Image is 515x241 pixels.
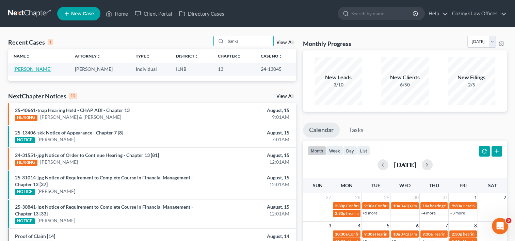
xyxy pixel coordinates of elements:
[146,54,150,59] i: unfold_more
[375,203,453,208] span: Confirmation Hearing for [PERSON_NAME]
[15,137,35,143] div: NOTICE
[212,63,255,75] td: 13
[40,114,121,120] a: [PERSON_NAME] & [PERSON_NAME]
[328,222,332,230] span: 3
[399,182,411,188] span: Wed
[357,222,361,230] span: 4
[449,7,506,20] a: Cozmyk Law Offices
[48,39,53,45] div: 1
[203,107,289,114] div: August, 15
[226,36,273,46] input: Search by name...
[15,233,55,239] a: Proof of Claim [14]
[393,203,400,208] span: 10a
[71,11,94,16] span: New Case
[444,222,448,230] span: 7
[203,129,289,136] div: August, 15
[15,107,130,113] a: 25-40661-tnap Hearing Held - CHAP ADI - Chapter 13
[351,7,414,20] input: Search by name...
[488,182,497,188] span: Sat
[15,175,193,187] a: 25-31014-jpg Notice of Requirement to Complete Course in Financial Management - Chapter 13 [37]
[343,146,357,155] button: day
[430,203,482,208] span: hearing for [PERSON_NAME]
[15,152,159,158] a: 24-31551-jpg Notice of Order to Continue Hearing - Chapter 13 [81]
[8,92,77,100] div: NextChapter Notices
[473,222,478,230] span: 8
[415,222,419,230] span: 6
[393,231,400,237] span: 10a
[203,114,289,120] div: 9:01AM
[15,160,37,166] div: HEARING
[448,74,495,81] div: New Filings
[364,203,374,208] span: 9:30a
[136,53,150,59] a: Typeunfold_more
[492,218,508,234] iframe: Intercom live chat
[413,193,419,202] span: 30
[37,136,75,143] a: [PERSON_NAME]
[429,182,439,188] span: Thu
[171,63,212,75] td: ILNB
[276,40,293,45] a: View All
[218,53,241,59] a: Chapterunfold_more
[371,182,380,188] span: Tue
[375,231,428,237] span: Hearing for [PERSON_NAME]
[308,146,326,155] button: month
[14,66,51,72] a: [PERSON_NAME]
[261,53,283,59] a: Case Nounfold_more
[451,231,462,237] span: 2:30p
[348,231,426,237] span: Confirmation Hearing for [PERSON_NAME]
[425,7,448,20] a: Help
[203,204,289,210] div: August, 15
[15,115,37,121] div: HEARING
[422,231,433,237] span: 9:30a
[506,218,511,223] span: 5
[381,81,429,88] div: 6/50
[381,74,429,81] div: New Clients
[203,159,289,165] div: 12:01AM
[441,193,448,202] span: 31
[401,203,499,208] span: 341(a) meeting for [PERSON_NAME] [PERSON_NAME]
[237,54,241,59] i: unfold_more
[394,161,416,168] h2: [DATE]
[421,210,436,215] a: +4 more
[194,54,198,59] i: unfold_more
[346,203,424,208] span: Confirmation Hearing for [PERSON_NAME]
[15,130,123,135] a: 25-13406-skk Notice of Appearance - Chapter 7 [8]
[343,123,370,138] a: Tasks
[203,233,289,240] div: August, 14
[15,189,35,195] div: NOTICE
[401,231,466,237] span: 341(a) meeting for [PERSON_NAME]
[15,218,35,224] div: NOTICE
[364,231,374,237] span: 9:30a
[14,53,30,59] a: Nameunfold_more
[203,181,289,188] div: 12:01AM
[335,231,348,237] span: 10:30a
[8,38,53,46] div: Recent Cases
[383,193,390,202] span: 29
[433,231,486,237] span: Hearing for [PERSON_NAME]
[503,193,507,202] span: 2
[422,203,429,208] span: 10a
[363,210,377,215] a: +5 more
[130,63,171,75] td: Individual
[386,222,390,230] span: 5
[26,54,30,59] i: unfold_more
[203,152,289,159] div: August, 15
[326,146,343,155] button: week
[473,193,478,202] span: 1
[37,217,75,224] a: [PERSON_NAME]
[315,81,362,88] div: 3/10
[450,210,465,215] a: +3 more
[203,136,289,143] div: 7:01AM
[69,93,77,99] div: 10
[463,231,515,237] span: hearing for [PERSON_NAME]
[69,63,131,75] td: [PERSON_NAME]
[335,211,345,216] span: 2:30p
[357,146,370,155] button: list
[37,188,75,195] a: [PERSON_NAME]
[176,7,228,20] a: Directory Cases
[203,174,289,181] div: August, 15
[460,182,467,188] span: Fri
[176,53,198,59] a: Districtunfold_more
[303,123,340,138] a: Calendar
[451,203,462,208] span: 9:30a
